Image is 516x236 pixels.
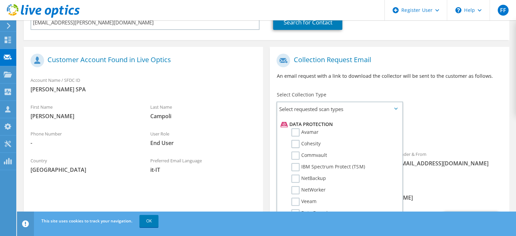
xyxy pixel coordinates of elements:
[139,215,158,227] a: OK
[144,100,263,123] div: Last Name
[498,5,509,16] span: FF
[144,153,263,177] div: Preferred Email Language
[291,128,319,137] label: Avamar
[291,151,327,160] label: Commvault
[291,198,317,206] label: Veeam
[291,163,365,171] label: IBM Spectrum Protect (TSM)
[24,73,263,96] div: Account Name / SFDC ID
[270,147,389,178] div: To
[24,127,144,150] div: Phone Number
[291,186,326,194] label: NetWorker
[270,181,509,205] div: CC & Reply To
[291,175,326,183] label: NetBackup
[150,112,256,120] span: Campoli
[24,153,144,177] div: Country
[389,147,509,170] div: Sender & From
[291,209,331,217] label: Data Domain
[150,166,256,174] span: it-IT
[31,166,137,174] span: [GEOGRAPHIC_DATA]
[270,119,509,144] div: Requested Collections
[291,140,321,148] label: Cohesity
[31,86,256,93] span: [PERSON_NAME] SPA
[24,100,144,123] div: First Name
[31,112,137,120] span: [PERSON_NAME]
[455,7,461,13] svg: \n
[396,160,502,167] span: [EMAIL_ADDRESS][DOMAIN_NAME]
[276,72,502,80] p: An email request with a link to download the collector will be sent to the customer as follows.
[277,102,402,116] span: Select requested scan types
[144,127,263,150] div: User Role
[273,15,342,30] a: Search for Contact
[276,54,499,67] h1: Collection Request Email
[31,54,253,67] h1: Customer Account Found in Live Optics
[41,218,132,224] span: This site uses cookies to track your navigation.
[150,139,256,147] span: End User
[279,120,399,128] li: Data Protection
[276,91,326,98] label: Select Collection Type
[31,139,137,147] span: -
